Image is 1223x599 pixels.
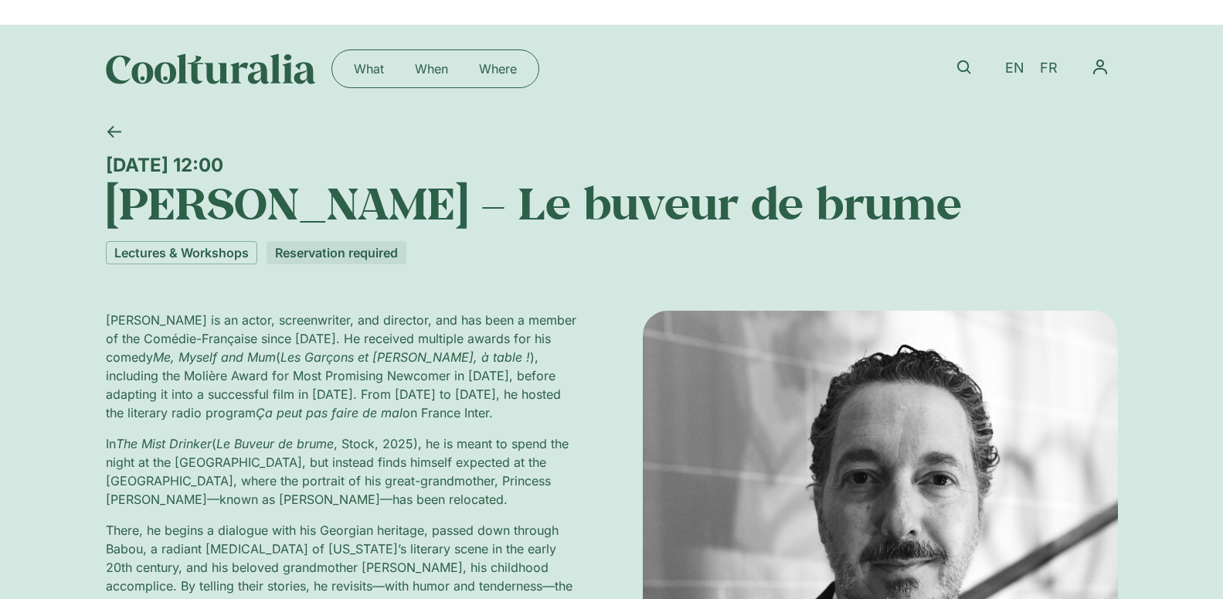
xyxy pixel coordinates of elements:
em: Le Buveur de brume [216,436,334,451]
a: When [399,56,464,81]
em: Les Garçons et [PERSON_NAME], à table ! [280,349,530,365]
nav: Menu [1082,49,1118,85]
span: FR [1040,60,1058,77]
a: What [338,56,399,81]
a: FR [1032,57,1065,80]
div: Reservation required [267,241,406,264]
em: The Mist Drinker [116,436,212,451]
a: Lectures & Workshops [106,241,257,264]
nav: Menu [338,56,532,81]
em: Me, Myself and Mum [153,349,276,365]
a: Where [464,56,532,81]
h1: [PERSON_NAME] – Le buveur de brume [106,176,1118,229]
em: Ça peut pas faire de mal [256,405,403,420]
div: [DATE] 12:00 [106,154,1118,176]
span: EN [1005,60,1024,77]
p: [PERSON_NAME] is an actor, screenwriter, and director, and has been a member of the Comédie-Franç... [106,311,581,422]
p: In ( , Stock, 2025), he is meant to spend the night at the [GEOGRAPHIC_DATA], but instead finds h... [106,434,581,509]
button: Menu Toggle [1082,49,1118,85]
a: EN [997,57,1032,80]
